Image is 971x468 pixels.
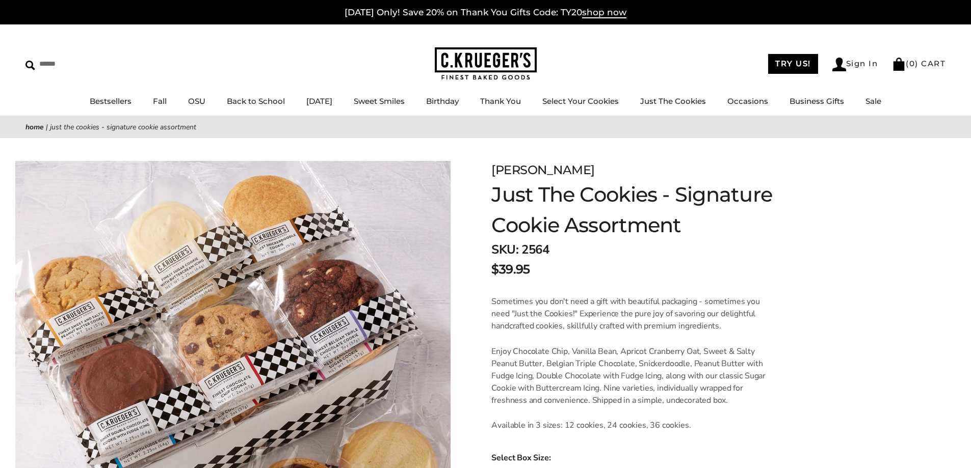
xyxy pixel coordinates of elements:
[491,295,770,332] p: Sometimes you don't need a gift with beautiful packaging - sometimes you need "Just the Cookies!"...
[790,96,844,106] a: Business Gifts
[491,345,770,406] p: Enjoy Chocolate Chip, Vanilla Bean, Apricot Cranberry Oat, Sweet & Salty Peanut Butter, Belgian T...
[892,58,906,71] img: Bag
[768,54,818,74] a: TRY US!
[25,61,35,70] img: Search
[306,96,332,106] a: [DATE]
[354,96,405,106] a: Sweet Smiles
[345,7,626,18] a: [DATE] Only! Save 20% on Thank You Gifts Code: TY20shop now
[480,96,521,106] a: Thank You
[46,122,48,132] span: |
[426,96,459,106] a: Birthday
[832,58,846,71] img: Account
[227,96,285,106] a: Back to School
[188,96,205,106] a: OSU
[727,96,768,106] a: Occasions
[435,47,537,80] img: C.KRUEGER'S
[640,96,706,106] a: Just The Cookies
[521,241,549,258] span: 2564
[25,121,946,133] nav: breadcrumbs
[542,96,619,106] a: Select Your Cookies
[491,161,817,179] div: [PERSON_NAME]
[832,58,878,71] a: Sign In
[865,96,881,106] a: Sale
[153,96,167,106] a: Fall
[25,122,44,132] a: Home
[50,122,196,132] span: Just The Cookies - Signature Cookie Assortment
[909,59,915,68] span: 0
[491,241,518,258] strong: SKU:
[90,96,132,106] a: Bestsellers
[491,260,530,279] span: $39.95
[491,419,770,431] p: Available in 3 sizes: 12 cookies, 24 cookies, 36 cookies.
[491,452,946,464] span: Select Box Size:
[582,7,626,18] span: shop now
[892,59,946,68] a: (0) CART
[491,179,817,240] h1: Just The Cookies - Signature Cookie Assortment
[25,56,147,72] input: Search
